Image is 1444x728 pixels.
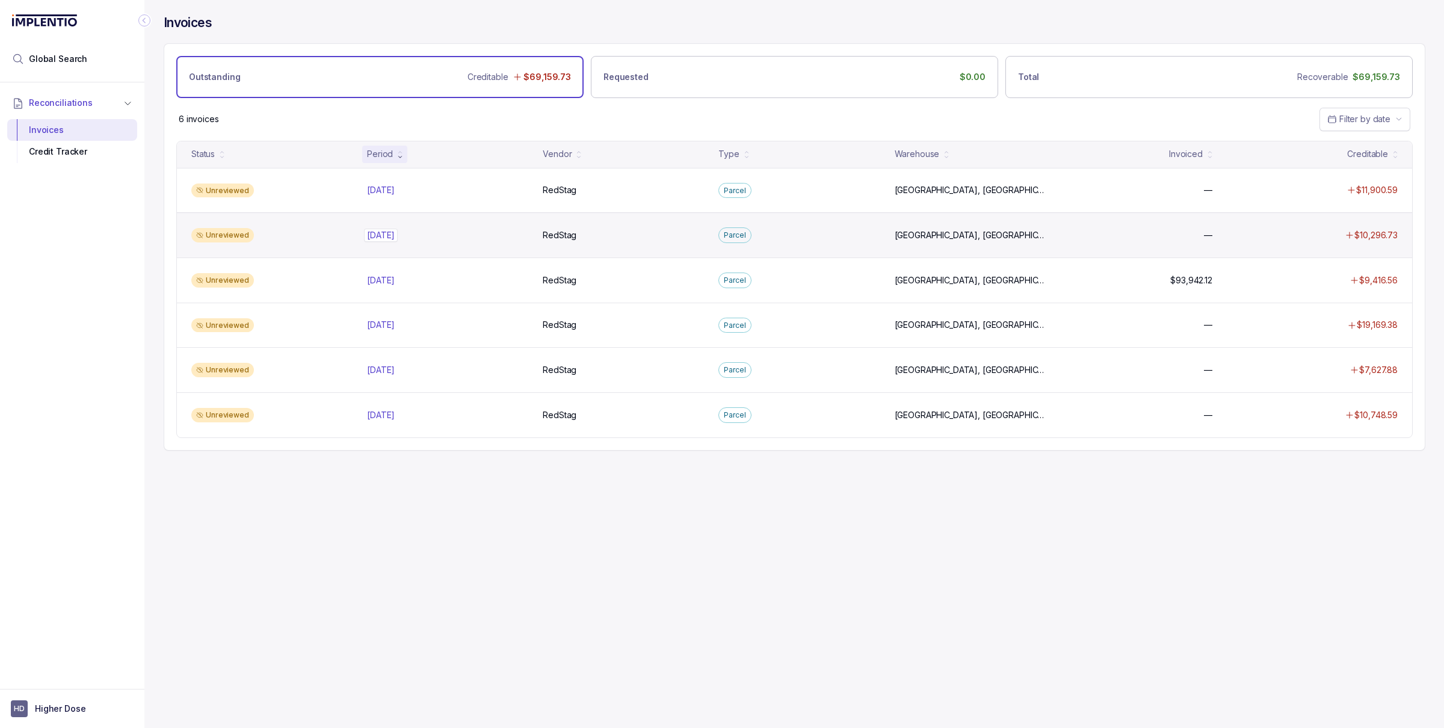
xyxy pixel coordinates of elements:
[724,409,745,421] p: Parcel
[7,117,137,165] div: Reconciliations
[189,71,240,83] p: Outstanding
[17,141,128,162] div: Credit Tracker
[895,229,1046,241] p: [GEOGRAPHIC_DATA], [GEOGRAPHIC_DATA]
[1339,114,1390,124] span: Filter by date
[17,119,128,141] div: Invoices
[895,364,1046,376] p: [GEOGRAPHIC_DATA], [GEOGRAPHIC_DATA]
[1359,364,1398,376] p: $7,627.88
[191,228,254,242] div: Unreviewed
[543,364,576,376] p: RedStag
[543,274,576,286] p: RedStag
[11,700,28,717] span: User initials
[1353,71,1400,83] p: $69,159.73
[1359,274,1398,286] p: $9,416.56
[895,409,1046,421] p: [GEOGRAPHIC_DATA], [GEOGRAPHIC_DATA]
[29,97,93,109] span: Reconciliations
[1297,71,1348,83] p: Recoverable
[1327,113,1390,125] search: Date Range Picker
[191,318,254,333] div: Unreviewed
[1170,274,1212,286] p: $93,942.12
[1354,229,1398,241] p: $10,296.73
[543,184,576,196] p: RedStag
[367,148,393,160] div: Period
[724,364,745,376] p: Parcel
[1204,319,1212,331] p: —
[1018,71,1039,83] p: Total
[1347,148,1388,160] div: Creditable
[1204,409,1212,421] p: —
[724,274,745,286] p: Parcel
[724,319,745,332] p: Parcel
[543,319,576,331] p: RedStag
[164,14,212,31] h4: Invoices
[543,409,576,421] p: RedStag
[367,409,395,421] p: [DATE]
[364,229,398,242] p: [DATE]
[895,274,1046,286] p: [GEOGRAPHIC_DATA], [GEOGRAPHIC_DATA]
[603,71,649,83] p: Requested
[895,319,1046,331] p: [GEOGRAPHIC_DATA], [GEOGRAPHIC_DATA]
[960,71,986,83] p: $0.00
[11,700,134,717] button: User initialsHigher Dose
[895,148,940,160] div: Warehouse
[367,274,395,286] p: [DATE]
[1319,108,1410,131] button: Date Range Picker
[1204,184,1212,196] p: —
[137,13,152,28] div: Collapse Icon
[724,229,745,241] p: Parcel
[1357,319,1398,331] p: $19,169.38
[35,703,85,715] p: Higher Dose
[191,148,215,160] div: Status
[1204,364,1212,376] p: —
[543,148,572,160] div: Vendor
[724,185,745,197] p: Parcel
[718,148,739,160] div: Type
[179,113,219,125] p: 6 invoices
[467,71,508,83] p: Creditable
[191,273,254,288] div: Unreviewed
[191,363,254,377] div: Unreviewed
[367,364,395,376] p: [DATE]
[895,184,1046,196] p: [GEOGRAPHIC_DATA], [GEOGRAPHIC_DATA]
[1204,229,1212,241] p: —
[191,184,254,198] div: Unreviewed
[7,90,137,116] button: Reconciliations
[367,184,395,196] p: [DATE]
[1356,184,1398,196] p: $11,900.59
[543,229,576,241] p: RedStag
[29,53,87,65] span: Global Search
[1354,409,1398,421] p: $10,748.59
[367,319,395,331] p: [DATE]
[179,113,219,125] div: Remaining page entries
[1169,148,1203,160] div: Invoiced
[523,71,571,83] p: $69,159.73
[191,408,254,422] div: Unreviewed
